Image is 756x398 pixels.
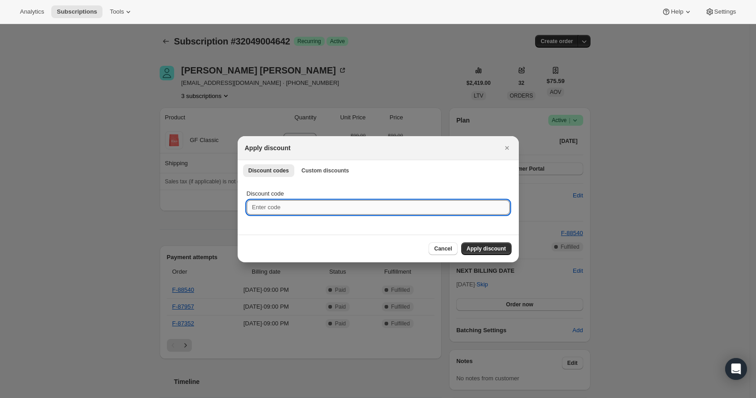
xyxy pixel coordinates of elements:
[249,167,289,174] span: Discount codes
[247,200,510,215] input: Enter code
[245,143,291,152] h2: Apply discount
[461,242,512,255] button: Apply discount
[57,8,97,15] span: Subscriptions
[700,5,741,18] button: Settings
[51,5,102,18] button: Subscriptions
[434,245,452,252] span: Cancel
[296,164,355,177] button: Custom discounts
[110,8,124,15] span: Tools
[671,8,683,15] span: Help
[238,180,519,235] div: Discount codes
[714,8,736,15] span: Settings
[429,242,457,255] button: Cancel
[467,245,506,252] span: Apply discount
[725,358,747,380] div: Open Intercom Messenger
[243,164,294,177] button: Discount codes
[20,8,44,15] span: Analytics
[302,167,349,174] span: Custom discounts
[15,5,49,18] button: Analytics
[501,142,513,154] button: Close
[247,190,284,197] span: Discount code
[656,5,697,18] button: Help
[104,5,138,18] button: Tools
